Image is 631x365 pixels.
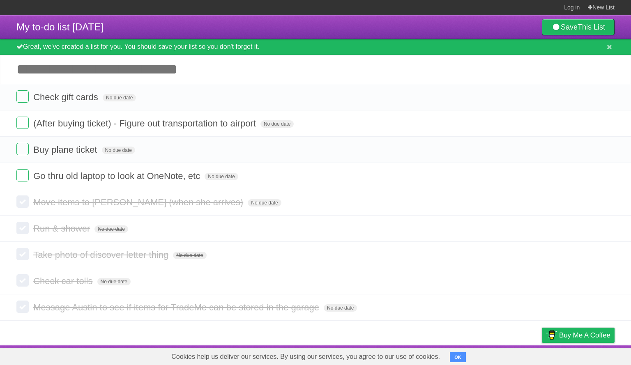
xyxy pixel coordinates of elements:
[33,118,258,129] span: (After buying ticket) - Figure out transportation to airport
[205,173,238,180] span: No due date
[260,120,294,128] span: No due date
[16,143,29,155] label: Done
[503,347,521,363] a: Terms
[33,250,170,260] span: Take photo of discover letter thing
[578,23,605,31] b: This List
[531,347,553,363] a: Privacy
[97,278,131,285] span: No due date
[103,94,136,101] span: No due date
[33,92,100,102] span: Check gift cards
[542,328,615,343] a: Buy me a coffee
[16,195,29,208] label: Done
[16,21,104,32] span: My to-do list [DATE]
[33,145,99,155] span: Buy plane ticket
[94,225,128,233] span: No due date
[16,274,29,287] label: Done
[16,248,29,260] label: Done
[542,19,615,35] a: SaveThis List
[559,328,610,342] span: Buy me a coffee
[163,349,448,365] span: Cookies help us deliver our services. By using our services, you agree to our use of cookies.
[33,276,94,286] span: Check car tolls
[563,347,615,363] a: Suggest a feature
[173,252,206,259] span: No due date
[16,90,29,103] label: Done
[324,304,357,312] span: No due date
[102,147,135,154] span: No due date
[16,301,29,313] label: Done
[16,169,29,181] label: Done
[460,347,493,363] a: Developers
[16,117,29,129] label: Done
[248,199,281,207] span: No due date
[33,171,202,181] span: Go thru old laptop to look at OneNote, etc
[33,223,92,234] span: Run & shower
[33,197,245,207] span: Move items to [PERSON_NAME] (when she arrives)
[546,328,557,342] img: Buy me a coffee
[433,347,450,363] a: About
[16,222,29,234] label: Done
[33,302,321,312] span: Message Austin to see if items for TradeMe can be stored in the garage
[450,352,466,362] button: OK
